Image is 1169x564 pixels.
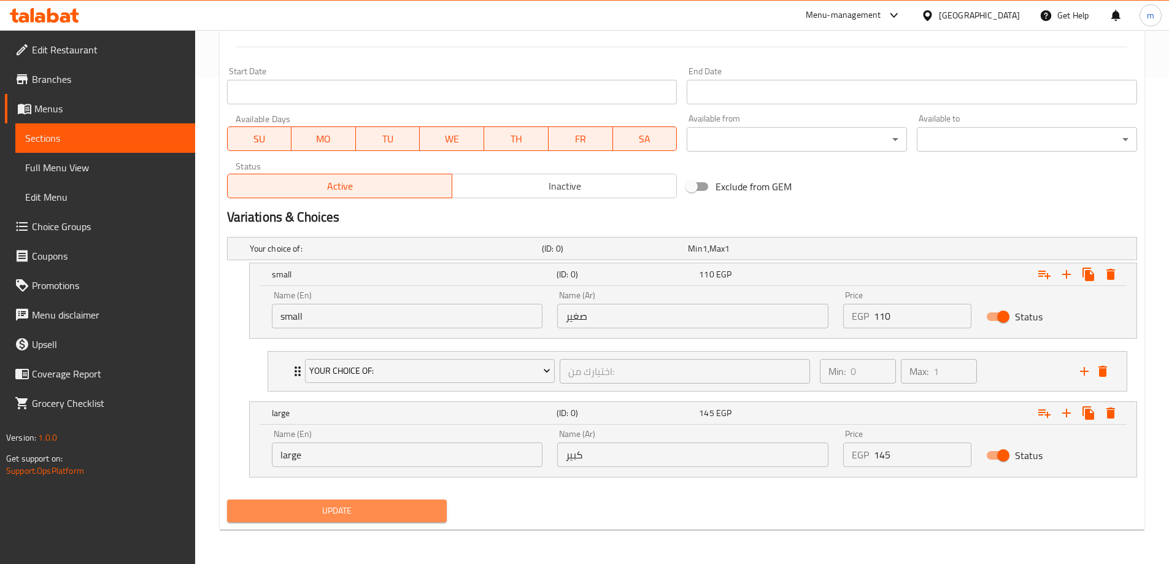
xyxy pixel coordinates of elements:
[32,249,185,263] span: Coupons
[716,266,731,282] span: EGP
[291,126,356,151] button: MO
[258,346,1137,396] li: Expand
[852,447,869,462] p: EGP
[688,242,829,255] div: ,
[15,153,195,182] a: Full Menu View
[272,304,543,328] input: Enter name En
[1078,263,1100,285] button: Clone new choice
[549,126,613,151] button: FR
[227,500,447,522] button: Update
[5,388,195,418] a: Grocery Checklist
[25,190,185,204] span: Edit Menu
[1094,362,1112,381] button: delete
[5,64,195,94] a: Branches
[25,160,185,175] span: Full Menu View
[6,450,63,466] span: Get support on:
[272,407,552,419] h5: large
[484,126,549,151] button: TH
[1100,263,1122,285] button: Delete small
[917,127,1137,152] div: ​
[228,238,1136,260] div: Expand
[6,430,36,446] span: Version:
[909,364,928,379] p: Max:
[356,126,420,151] button: TU
[613,126,677,151] button: SA
[5,330,195,359] a: Upsell
[309,363,550,379] span: Your Choice Of:
[699,266,714,282] span: 110
[716,179,792,194] span: Exclude from GEM
[425,130,479,148] span: WE
[361,130,415,148] span: TU
[5,212,195,241] a: Choice Groups
[15,123,195,153] a: Sections
[420,126,484,151] button: WE
[32,42,185,57] span: Edit Restaurant
[296,130,351,148] span: MO
[6,463,84,479] a: Support.OpsPlatform
[32,396,185,411] span: Grocery Checklist
[557,442,828,467] input: Enter name Ar
[457,177,672,195] span: Inactive
[32,307,185,322] span: Menu disclaimer
[1147,9,1154,22] span: m
[32,366,185,381] span: Coverage Report
[1033,402,1055,424] button: Add choice group
[806,8,881,23] div: Menu-management
[38,430,57,446] span: 1.0.0
[828,364,846,379] p: Min:
[542,242,683,255] h5: (ID: 0)
[557,268,694,280] h5: (ID: 0)
[725,241,730,257] span: 1
[874,442,971,467] input: Please enter price
[557,407,694,419] h5: (ID: 0)
[618,130,673,148] span: SA
[703,241,708,257] span: 1
[687,127,907,152] div: ​
[1055,402,1078,424] button: Add new choice
[1015,448,1043,463] span: Status
[1075,362,1094,381] button: add
[716,405,731,421] span: EGP
[557,304,828,328] input: Enter name Ar
[489,130,544,148] span: TH
[452,174,677,198] button: Inactive
[874,304,971,328] input: Please enter price
[5,271,195,300] a: Promotions
[554,130,608,148] span: FR
[32,72,185,87] span: Branches
[852,309,869,323] p: EGP
[250,242,537,255] h5: Your choice of:
[5,241,195,271] a: Coupons
[237,503,438,519] span: Update
[32,219,185,234] span: Choice Groups
[1033,263,1055,285] button: Add choice group
[272,268,552,280] h5: small
[688,241,702,257] span: Min
[34,101,185,116] span: Menus
[25,131,185,145] span: Sections
[233,130,287,148] span: SU
[250,263,1136,285] div: Expand
[227,208,1137,226] h2: Variations & Choices
[15,182,195,212] a: Edit Menu
[5,300,195,330] a: Menu disclaimer
[699,405,714,421] span: 145
[233,177,447,195] span: Active
[1055,263,1078,285] button: Add new choice
[5,35,195,64] a: Edit Restaurant
[227,174,452,198] button: Active
[32,278,185,293] span: Promotions
[250,402,1136,424] div: Expand
[1100,402,1122,424] button: Delete large
[305,359,555,384] button: Your Choice Of:
[272,442,543,467] input: Enter name En
[939,9,1020,22] div: [GEOGRAPHIC_DATA]
[709,241,725,257] span: Max
[5,94,195,123] a: Menus
[5,359,195,388] a: Coverage Report
[32,337,185,352] span: Upsell
[268,352,1127,391] div: Expand
[227,126,292,151] button: SU
[1015,309,1043,324] span: Status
